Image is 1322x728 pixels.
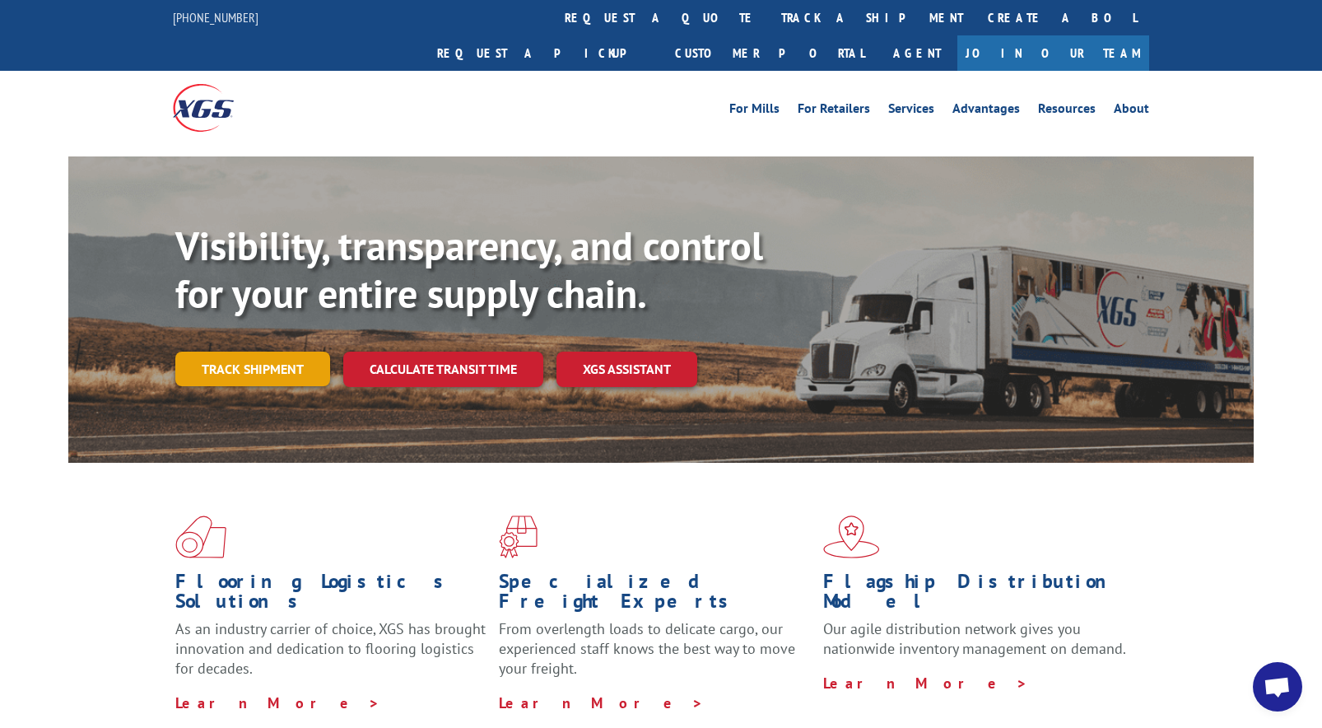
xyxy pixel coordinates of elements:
[556,352,697,387] a: XGS ASSISTANT
[823,572,1134,619] h1: Flagship Distribution Model
[175,516,226,558] img: xgs-icon-total-supply-chain-intelligence-red
[175,220,763,319] b: Visibility, transparency, and control for your entire supply chain.
[499,619,810,693] p: From overlength loads to delicate cargo, our experienced staff knows the best way to move your fr...
[888,102,934,120] a: Services
[1253,662,1302,712] div: Open chat
[1038,102,1096,120] a: Resources
[175,693,380,712] a: Learn More >
[175,352,330,386] a: Track shipment
[952,102,1020,120] a: Advantages
[729,102,780,120] a: For Mills
[823,516,880,558] img: xgs-icon-flagship-distribution-model-red
[175,572,486,619] h1: Flooring Logistics Solutions
[663,35,877,71] a: Customer Portal
[499,516,538,558] img: xgs-icon-focused-on-flooring-red
[499,572,810,619] h1: Specialized Freight Experts
[823,674,1028,693] a: Learn More >
[499,693,704,712] a: Learn More >
[173,9,258,26] a: [PHONE_NUMBER]
[425,35,663,71] a: Request a pickup
[175,619,486,678] span: As an industry carrier of choice, XGS has brought innovation and dedication to flooring logistics...
[957,35,1149,71] a: Join Our Team
[343,352,543,387] a: Calculate transit time
[1114,102,1149,120] a: About
[823,619,1126,658] span: Our agile distribution network gives you nationwide inventory management on demand.
[877,35,957,71] a: Agent
[798,102,870,120] a: For Retailers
